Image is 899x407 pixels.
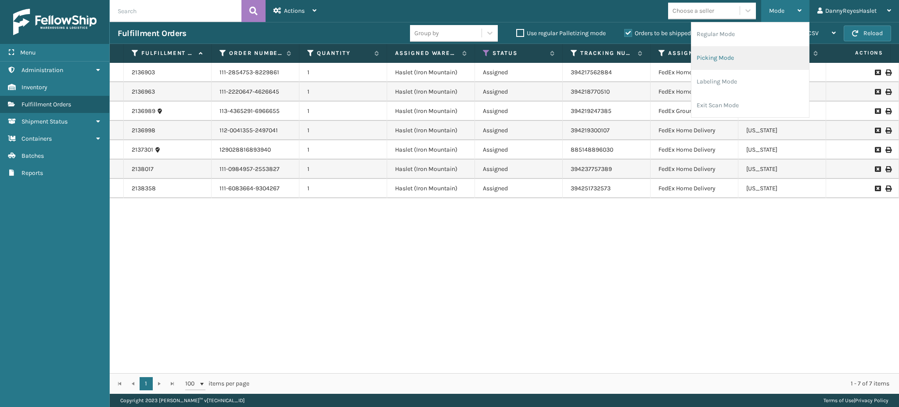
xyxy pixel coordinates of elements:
[571,127,610,134] a: 394219300107
[885,185,891,192] i: Print Label
[668,49,721,57] label: Assigned Carrier Service
[387,160,475,179] td: Haslet (Iron Mountain)
[823,394,888,407] div: |
[22,135,52,142] span: Containers
[22,66,63,74] span: Administration
[120,394,245,407] p: Copyright 2023 [PERSON_NAME]™ v [TECHNICAL_ID]
[414,29,439,38] div: Group by
[317,49,370,57] label: Quantity
[299,102,387,121] td: 1
[299,63,387,82] td: 1
[651,82,738,102] td: FedEx Home Delivery
[212,102,299,121] td: 113-4365291-6966655
[738,179,826,198] td: [US_STATE]
[22,169,43,177] span: Reports
[844,25,891,41] button: Reload
[387,140,475,160] td: Haslet (Iron Mountain)
[13,9,97,35] img: logo
[691,94,809,117] li: Exit Scan Mode
[651,160,738,179] td: FedEx Home Delivery
[738,160,826,179] td: [US_STATE]
[132,126,155,135] a: 2136998
[571,165,612,173] a: 394237757389
[387,82,475,102] td: Haslet (Iron Mountain)
[132,68,155,77] a: 2136903
[395,49,458,57] label: Assigned Warehouse
[475,102,563,121] td: Assigned
[885,69,891,76] i: Print Label
[212,140,299,160] td: 129028816893940
[875,127,880,134] i: Request to Be Cancelled
[885,147,891,153] i: Print Label
[875,185,880,192] i: Request to Be Cancelled
[132,165,154,174] a: 2138017
[140,377,153,390] a: 1
[885,89,891,95] i: Print Label
[212,121,299,140] td: 112-0041355-2497041
[651,179,738,198] td: FedEx Home Delivery
[738,140,826,160] td: [US_STATE]
[22,101,71,108] span: Fulfillment Orders
[823,397,854,403] a: Terms of Use
[262,379,889,388] div: 1 - 7 of 7 items
[624,29,709,37] label: Orders to be shipped [DATE]
[20,49,36,56] span: Menu
[132,145,153,154] a: 2137301
[229,49,282,57] label: Order Number
[299,121,387,140] td: 1
[22,152,44,160] span: Batches
[185,377,249,390] span: items per page
[672,6,714,15] div: Choose a seller
[284,7,305,15] span: Actions
[738,121,826,140] td: [US_STATE]
[571,107,611,115] a: 394219247385
[769,7,784,15] span: Mode
[475,82,563,102] td: Assigned
[651,63,738,82] td: FedEx Home Delivery
[571,185,611,192] a: 394251732573
[299,140,387,160] td: 1
[691,46,809,70] li: Picking Mode
[118,28,186,39] h3: Fulfillment Orders
[885,127,891,134] i: Print Label
[22,118,68,125] span: Shipment Status
[141,49,194,57] label: Fulfillment Order Id
[875,166,880,172] i: Request to Be Cancelled
[571,69,612,76] a: 394217562884
[691,22,809,46] li: Regular Mode
[651,140,738,160] td: FedEx Home Delivery
[475,179,563,198] td: Assigned
[387,63,475,82] td: Haslet (Iron Mountain)
[885,166,891,172] i: Print Label
[299,179,387,198] td: 1
[875,89,880,95] i: Request to Be Cancelled
[691,70,809,94] li: Labeling Mode
[132,184,156,193] a: 2138358
[299,160,387,179] td: 1
[571,88,610,95] a: 394218770510
[875,108,880,114] i: Request to Be Cancelled
[475,121,563,140] td: Assigned
[212,63,299,82] td: 111-2854753-8229861
[387,179,475,198] td: Haslet (Iron Mountain)
[516,29,606,37] label: Use regular Palletizing mode
[827,46,888,60] span: Actions
[132,107,155,116] a: 2136989
[651,121,738,140] td: FedEx Home Delivery
[651,102,738,121] td: FedEx Ground
[132,87,155,96] a: 2136963
[475,140,563,160] td: Assigned
[299,82,387,102] td: 1
[212,82,299,102] td: 111-2220647-4626645
[885,108,891,114] i: Print Label
[475,160,563,179] td: Assigned
[387,102,475,121] td: Haslet (Iron Mountain)
[855,397,888,403] a: Privacy Policy
[571,146,613,153] a: 885148896030
[580,49,633,57] label: Tracking Number
[212,160,299,179] td: 111-0984957-2553827
[387,121,475,140] td: Haslet (Iron Mountain)
[475,63,563,82] td: Assigned
[185,379,198,388] span: 100
[22,84,47,91] span: Inventory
